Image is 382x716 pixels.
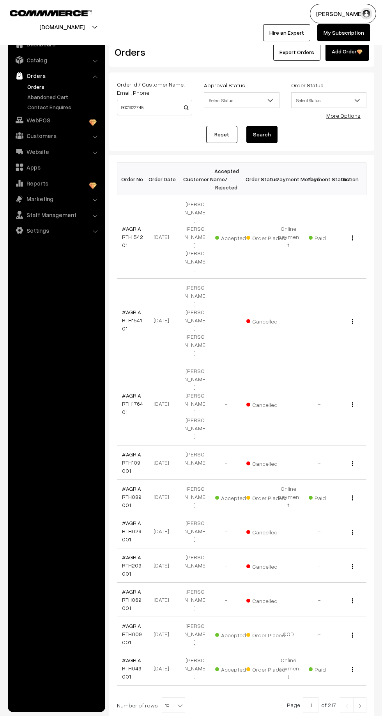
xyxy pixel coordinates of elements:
[12,17,112,37] button: [DOMAIN_NAME]
[179,583,210,617] td: [PERSON_NAME]
[148,195,179,279] td: [DATE]
[206,126,237,143] a: Reset
[122,309,142,332] a: #AGRIARTH154101
[148,480,179,514] td: [DATE]
[10,10,92,16] img: COMMMERCE
[291,81,324,89] label: Order Status
[246,315,285,325] span: Cancelled
[179,163,210,195] th: Customer Name
[122,520,141,543] a: #AGRIARTH029001
[246,629,285,639] span: Order Placed
[304,279,335,362] td: -
[325,43,369,61] a: Add Order
[246,399,285,409] span: Cancelled
[246,458,285,468] span: Cancelled
[309,232,348,242] span: Paid
[246,126,278,143] button: Search
[148,617,179,651] td: [DATE]
[148,583,179,617] td: [DATE]
[352,667,353,672] img: Menu
[10,145,103,159] a: Website
[304,548,335,583] td: -
[148,446,179,480] td: [DATE]
[122,485,141,508] a: #AGRIARTH089001
[356,704,363,708] img: Right
[246,560,285,571] span: Cancelled
[10,8,78,17] a: COMMMERCE
[246,663,285,674] span: Order Placed
[122,451,141,474] a: #AGRIARTH109001
[210,548,242,583] td: -
[10,69,103,83] a: Orders
[246,526,285,536] span: Cancelled
[122,657,141,680] a: #AGRIARTH049001
[179,195,210,279] td: [PERSON_NAME] [PERSON_NAME] [PERSON_NAME]
[117,701,158,709] span: Number of rows
[273,163,304,195] th: Payment Method
[273,651,304,686] td: Online payment
[204,81,245,89] label: Approval Status
[115,46,191,58] h2: Orders
[246,492,285,502] span: Order Placed
[309,663,348,674] span: Paid
[215,663,254,674] span: Accepted
[162,698,185,713] span: 10
[122,225,143,248] a: #AGRIARTH154201
[291,92,366,108] span: Select Status
[10,192,103,206] a: Marketing
[148,163,179,195] th: Order Date
[352,530,353,535] img: Menu
[210,514,242,548] td: -
[287,702,300,708] span: Page
[179,514,210,548] td: [PERSON_NAME]
[352,461,353,466] img: Menu
[273,480,304,514] td: Online payment
[148,362,179,446] td: [DATE]
[273,195,304,279] td: Online payment
[352,319,353,324] img: Menu
[25,93,103,101] a: Abandoned Cart
[122,622,142,645] a: #AGRIARTH009001
[215,492,254,502] span: Accepted
[10,113,103,127] a: WebPOS
[304,514,335,548] td: -
[148,279,179,362] td: [DATE]
[263,24,310,41] a: Hire an Expert
[179,480,210,514] td: [PERSON_NAME]
[352,633,353,638] img: Menu
[148,548,179,583] td: [DATE]
[304,583,335,617] td: -
[317,24,370,41] a: My Subscription
[204,94,279,107] span: Select Status
[304,163,335,195] th: Payment Status
[117,100,192,115] input: Order Id / Customer Name / Customer Email / Customer Phone
[246,232,285,242] span: Order Placed
[10,223,103,237] a: Settings
[10,129,103,143] a: Customers
[273,44,320,61] button: Export Orders
[179,362,210,446] td: [PERSON_NAME] [PERSON_NAME] [PERSON_NAME]
[122,554,141,577] a: #AGRIARTH209001
[122,392,143,415] a: #AGRIARTH176401
[179,651,210,686] td: [PERSON_NAME]
[215,232,254,242] span: Accepted
[179,446,210,480] td: [PERSON_NAME]
[273,617,304,651] td: COD
[148,651,179,686] td: [DATE]
[179,617,210,651] td: [PERSON_NAME]
[210,446,242,480] td: -
[10,53,103,67] a: Catalog
[335,163,366,195] th: Action
[321,702,336,708] span: of 217
[304,617,335,651] td: -
[352,402,353,407] img: Menu
[326,112,361,119] a: More Options
[352,495,353,500] img: Menu
[304,446,335,480] td: -
[117,163,149,195] th: Order No
[122,588,141,611] a: #AGRIARTH069001
[310,4,376,23] button: [PERSON_NAME]
[352,564,353,569] img: Menu
[309,492,348,502] span: Paid
[179,548,210,583] td: [PERSON_NAME]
